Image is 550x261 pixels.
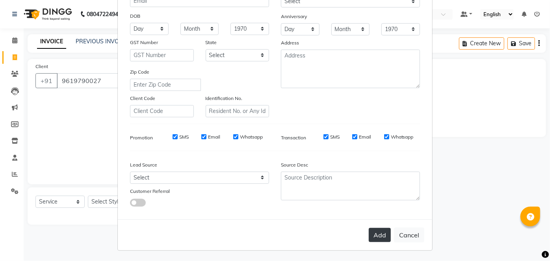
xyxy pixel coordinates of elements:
[281,161,308,168] label: Source Desc
[206,95,243,102] label: Identification No.
[130,105,194,117] input: Client Code
[130,39,158,46] label: GST Number
[369,228,391,242] button: Add
[281,134,306,141] label: Transaction
[391,133,414,141] label: Whatsapp
[130,13,140,20] label: DOB
[206,105,269,117] input: Resident No. or Any Id
[130,49,194,61] input: GST Number
[330,133,340,141] label: SMS
[240,133,263,141] label: Whatsapp
[130,161,157,168] label: Lead Source
[281,13,307,20] label: Anniversary
[281,39,299,46] label: Address
[359,133,371,141] label: Email
[206,39,217,46] label: State
[208,133,220,141] label: Email
[130,68,149,76] label: Zip Code
[394,228,424,242] button: Cancel
[130,79,201,91] input: Enter Zip Code
[130,95,155,102] label: Client Code
[130,134,153,141] label: Promotion
[130,188,170,195] label: Customer Referral
[179,133,189,141] label: SMS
